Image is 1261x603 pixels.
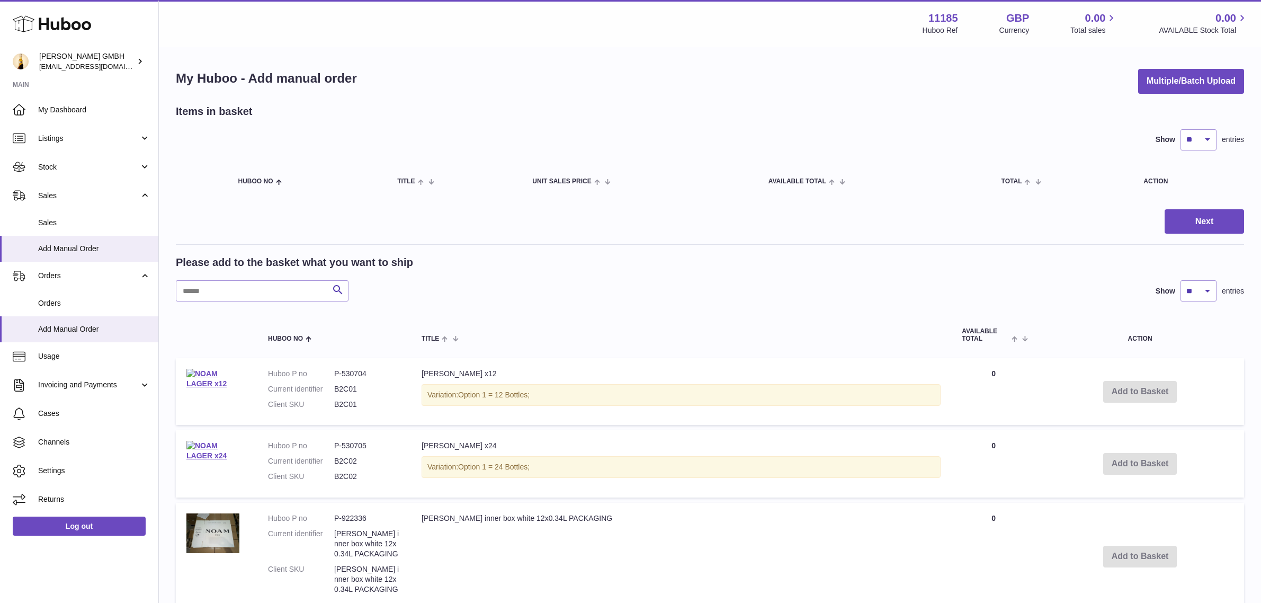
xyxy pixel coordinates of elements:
dd: P-922336 [334,513,400,524]
div: Currency [999,25,1030,36]
dt: Current identifier [268,529,334,559]
button: Multiple/Batch Upload [1138,69,1244,94]
span: Orders [38,298,150,308]
dt: Huboo P no [268,441,334,451]
span: Option 1 = 24 Bottles; [458,463,530,471]
span: Channels [38,437,150,447]
h2: Items in basket [176,104,253,119]
span: entries [1222,286,1244,296]
button: Next [1165,209,1244,234]
span: AVAILABLE Total [768,178,826,185]
dd: P-530704 [334,369,400,379]
dt: Client SKU [268,472,334,482]
dd: B2C01 [334,384,400,394]
dt: Huboo P no [268,513,334,524]
dt: Current identifier [268,384,334,394]
dd: B2C02 [334,456,400,466]
span: 0.00 [1215,11,1236,25]
h2: Please add to the basket what you want to ship [176,255,413,270]
img: NOAM LAGER x24 [186,441,239,461]
span: Title [422,335,439,342]
dt: Client SKU [268,400,334,410]
span: [EMAIL_ADDRESS][DOMAIN_NAME] [39,62,156,70]
strong: GBP [1006,11,1029,25]
dt: Client SKU [268,564,334,595]
th: Action [1036,317,1244,352]
h1: My Huboo - Add manual order [176,70,357,87]
div: Variation: [422,456,941,478]
dt: Huboo P no [268,369,334,379]
a: 0.00 Total sales [1070,11,1117,36]
span: AVAILABLE Total [962,328,1009,342]
span: Invoicing and Payments [38,380,139,390]
img: Noam inner box white 12x0.34L PACKAGING [186,513,239,553]
span: Sales [38,218,150,228]
span: Usage [38,351,150,361]
label: Show [1156,286,1175,296]
div: Action [1143,178,1233,185]
span: Huboo no [268,335,303,342]
td: [PERSON_NAME] x12 [411,358,951,425]
span: Orders [38,271,139,281]
dd: [PERSON_NAME] inner box white 12x0.34L PACKAGING [334,529,400,559]
span: Add Manual Order [38,244,150,254]
dt: Current identifier [268,456,334,466]
span: Title [397,178,415,185]
a: Log out [13,517,146,536]
span: 0.00 [1085,11,1106,25]
td: 0 [951,430,1036,498]
span: Option 1 = 12 Bottles; [458,391,530,399]
td: 0 [951,358,1036,425]
span: My Dashboard [38,105,150,115]
strong: 11185 [928,11,958,25]
div: Variation: [422,384,941,406]
span: Huboo no [238,178,273,185]
dd: [PERSON_NAME] inner box white 12x0.34L PACKAGING [334,564,400,595]
span: entries [1222,135,1244,145]
div: Huboo Ref [923,25,958,36]
a: 0.00 AVAILABLE Stock Total [1159,11,1248,36]
dd: P-530705 [334,441,400,451]
td: [PERSON_NAME] x24 [411,430,951,498]
span: Listings [38,134,139,144]
div: [PERSON_NAME] GMBH [39,51,135,72]
span: Total sales [1070,25,1117,36]
dd: B2C02 [334,472,400,482]
span: Add Manual Order [38,324,150,334]
span: Stock [38,162,139,172]
span: Total [1001,178,1022,185]
span: Returns [38,494,150,504]
img: internalAdmin-11185@internal.huboo.com [13,54,29,69]
label: Show [1156,135,1175,145]
span: Cases [38,409,150,419]
dd: B2C01 [334,400,400,410]
span: Sales [38,191,139,201]
span: Unit Sales Price [532,178,591,185]
span: Settings [38,466,150,476]
span: AVAILABLE Stock Total [1159,25,1248,36]
img: NOAM LAGER x12 [186,369,239,389]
